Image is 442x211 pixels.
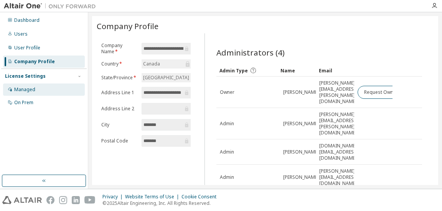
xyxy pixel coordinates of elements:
div: Canada [142,60,161,68]
label: City [101,122,137,128]
div: [GEOGRAPHIC_DATA] [142,74,190,82]
p: © 2025 Altair Engineering, Inc. All Rights Reserved. [102,200,221,206]
div: Users [14,31,28,37]
span: [PERSON_NAME] [283,89,319,95]
span: Admin Type [219,67,248,74]
div: Company Profile [14,59,55,65]
span: [DOMAIN_NAME][EMAIL_ADDRESS][DOMAIN_NAME] [319,143,358,161]
label: State/Province [101,75,137,81]
span: Admin [220,121,234,127]
div: Privacy [102,194,125,200]
div: On Prem [14,100,33,106]
div: Cookie Consent [181,194,221,200]
label: Postal Code [101,138,137,144]
span: [PERSON_NAME] [283,149,319,155]
span: [PERSON_NAME] [283,121,319,127]
img: altair_logo.svg [2,196,42,204]
img: facebook.svg [46,196,54,204]
span: [PERSON_NAME][EMAIL_ADDRESS][DOMAIN_NAME] [319,168,358,186]
div: User Profile [14,45,40,51]
span: Admin [220,174,234,180]
button: Request Owner Change [358,86,422,99]
img: Altair One [4,2,100,10]
label: Country [101,61,137,67]
label: Address Line 2 [101,106,137,112]
div: Canada [142,59,191,69]
label: Company Name [101,43,137,55]
span: Admin [220,149,234,155]
img: linkedin.svg [72,196,80,204]
div: Email [319,64,351,77]
span: Owner [220,89,234,95]
div: [GEOGRAPHIC_DATA] [142,73,191,82]
div: Dashboard [14,17,40,23]
img: youtube.svg [84,196,96,204]
div: Name [280,64,313,77]
span: [PERSON_NAME][EMAIL_ADDRESS][PERSON_NAME][DOMAIN_NAME] [319,80,358,105]
img: instagram.svg [59,196,67,204]
span: Company Profile [97,21,158,31]
div: License Settings [5,73,46,79]
div: Website Terms of Use [125,194,181,200]
span: Administrators (4) [216,47,285,58]
span: [PERSON_NAME][EMAIL_ADDRESS][PERSON_NAME][DOMAIN_NAME] [319,111,358,136]
label: Address Line 1 [101,90,137,96]
div: Managed [14,87,35,93]
span: [PERSON_NAME] [283,174,319,180]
